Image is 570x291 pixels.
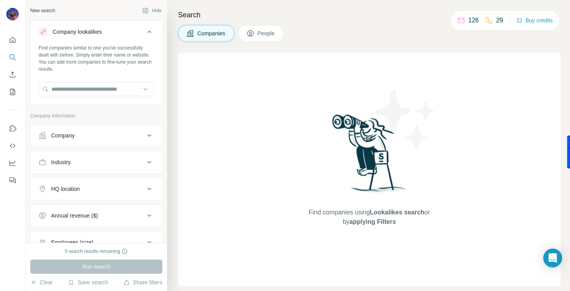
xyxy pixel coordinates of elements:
button: Enrich CSV [6,68,19,82]
button: Use Surfe on LinkedIn [6,121,19,135]
button: Search [6,50,19,64]
img: Surfe Illustration - Woman searching with binoculars [329,112,410,200]
img: Avatar [6,8,19,20]
button: Clear [30,278,53,286]
div: Find companies similar to one you've successfully dealt with before. Simply enter their name or w... [39,44,154,73]
div: Employees (size) [51,238,93,246]
span: People [257,29,276,37]
div: Company lookalikes [53,28,102,36]
h4: Search [178,9,561,20]
button: Dashboard [6,156,19,170]
button: Hide [137,5,167,16]
button: Share filters [123,278,162,286]
span: Companies [197,29,226,37]
button: Save search [68,278,108,286]
div: New search [30,7,55,14]
span: Find companies using or by [306,208,432,227]
button: Use Surfe API [6,139,19,153]
button: Company lookalikes [31,22,162,44]
span: applying Filters [349,218,396,225]
div: Industry [51,158,71,166]
button: Company [31,126,162,145]
button: My lists [6,85,19,99]
img: Surfe Illustration - Stars [370,84,440,155]
p: Company information [30,112,162,119]
button: Employees (size) [31,233,162,252]
button: Industry [31,153,162,172]
div: Open Intercom Messenger [543,249,562,267]
button: Annual revenue ($) [31,206,162,225]
span: Lookalikes search [370,209,425,216]
div: Company [51,132,75,139]
p: 29 [496,16,503,25]
button: Feedback [6,173,19,187]
p: 126 [468,16,479,25]
button: HQ location [31,179,162,198]
div: Annual revenue ($) [51,212,98,220]
div: HQ location [51,185,80,193]
div: 0 search results remaining [65,248,128,255]
button: Buy credits [516,15,553,26]
button: Quick start [6,33,19,47]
